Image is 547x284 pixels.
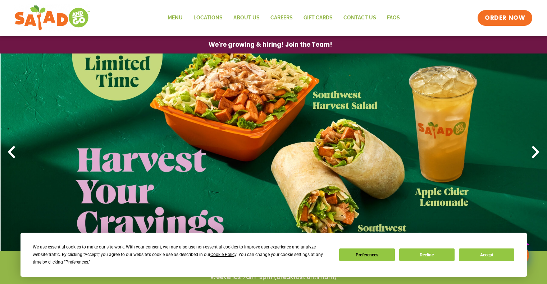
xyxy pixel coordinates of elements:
[485,14,525,22] span: ORDER NOW
[228,10,265,26] a: About Us
[338,10,382,26] a: Contact Us
[339,248,395,261] button: Preferences
[478,10,532,26] a: ORDER NOW
[209,42,332,48] span: We're growing & hiring! Join the Team!
[162,10,405,26] nav: Menu
[265,10,298,26] a: Careers
[528,144,543,160] div: Next slide
[14,4,90,32] img: new-SAG-logo-768×292
[382,10,405,26] a: FAQs
[65,260,88,265] span: Preferences
[210,252,236,257] span: Cookie Policy
[33,243,331,266] div: We use essential cookies to make our site work. With your consent, we may also use non-essential ...
[14,273,533,281] h4: Weekends 7am-9pm (breakfast until 11am)
[14,262,533,270] h4: Weekdays 6:30am-9pm (breakfast until 10:30am)
[188,10,228,26] a: Locations
[198,36,343,53] a: We're growing & hiring! Join the Team!
[20,233,527,277] div: Cookie Consent Prompt
[4,144,19,160] div: Previous slide
[162,10,188,26] a: Menu
[399,248,455,261] button: Decline
[298,10,338,26] a: GIFT CARDS
[459,248,514,261] button: Accept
